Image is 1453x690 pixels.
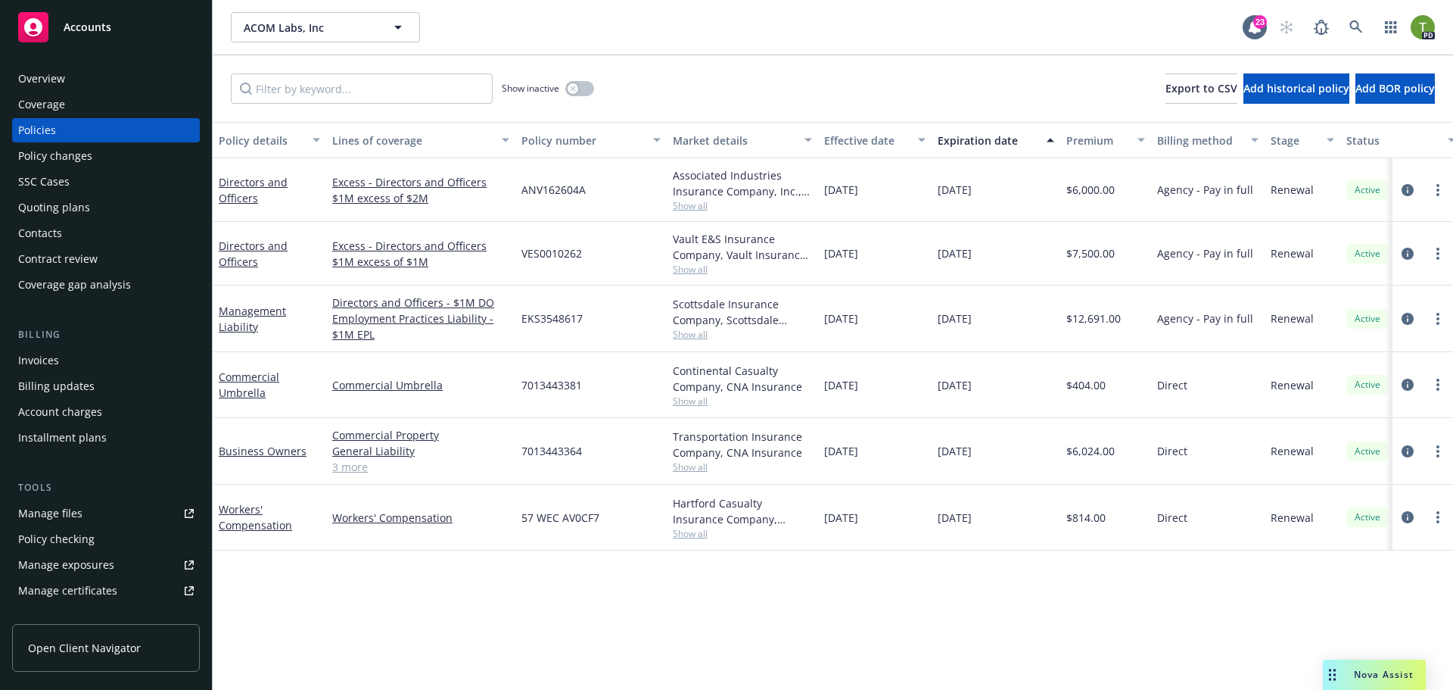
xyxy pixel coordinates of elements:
a: more [1429,310,1447,328]
button: Nova Assist [1323,660,1426,690]
span: $404.00 [1066,377,1106,393]
a: more [1429,181,1447,199]
button: Policy details [213,122,326,158]
span: Agency - Pay in full [1157,182,1253,198]
a: Employment Practices Liability - $1M EPL [332,311,509,342]
span: [DATE] [938,443,972,459]
div: Manage BORs [18,604,89,629]
div: Expiration date [938,133,1038,148]
span: Direct [1157,443,1187,459]
div: Continental Casualty Company, CNA Insurance [673,363,812,395]
span: $7,500.00 [1066,245,1115,261]
div: Hartford Casualty Insurance Company, Hartford Insurance Group [673,495,812,527]
div: Scottsdale Insurance Company, Scottsdale Insurance Company (Nationwide), CRC Group [673,296,812,328]
div: Billing method [1157,133,1242,148]
button: Export to CSV [1165,73,1237,104]
span: ANV162604A [521,182,586,198]
div: Installment plans [18,426,107,450]
a: Manage BORs [12,604,200,629]
span: $814.00 [1066,510,1106,526]
a: 3 more [332,459,509,475]
span: Show all [673,395,812,407]
span: $6,000.00 [1066,182,1115,198]
a: Manage files [12,501,200,526]
div: Tools [12,480,200,495]
div: Policy checking [18,527,95,551]
a: circleInformation [1399,245,1417,263]
a: Search [1341,12,1371,42]
a: Manage exposures [12,553,200,577]
button: Market details [667,122,818,158]
span: 57 WEC AV0CF7 [521,510,599,526]
div: Status [1346,133,1439,148]
span: [DATE] [938,245,972,261]
a: Report a Bug [1306,12,1336,42]
div: Contacts [18,221,62,245]
span: Show all [673,461,812,473]
a: Commercial Property [332,427,509,443]
div: Manage certificates [18,579,117,603]
div: Lines of coverage [332,133,493,148]
div: Stage [1271,133,1318,148]
span: Direct [1157,510,1187,526]
a: Accounts [12,6,200,48]
span: Add historical policy [1243,81,1349,95]
button: Lines of coverage [326,122,515,158]
span: Active [1352,445,1383,458]
span: Renewal [1271,510,1314,526]
div: Policy number [521,133,644,148]
span: Agency - Pay in full [1157,245,1253,261]
a: circleInformation [1399,508,1417,526]
span: Active [1352,378,1383,392]
a: Business Owners [219,444,306,458]
a: more [1429,245,1447,263]
div: Manage files [18,501,82,526]
span: [DATE] [824,377,858,393]
a: Quoting plans [12,195,200,220]
div: Transportation Insurance Company, CNA Insurance [673,429,812,461]
span: Renewal [1271,443,1314,459]
span: 7013443381 [521,377,582,393]
span: [DATE] [824,510,858,526]
span: Show all [673,328,812,341]
span: Open Client Navigator [28,640,141,656]
span: Show all [673,527,812,540]
span: Renewal [1271,377,1314,393]
div: Overview [18,67,65,91]
a: Commercial Umbrella [332,377,509,393]
a: Switch app [1376,12,1406,42]
button: Billing method [1151,122,1265,158]
a: Policy checking [12,527,200,551]
a: more [1429,442,1447,461]
button: ACOM Labs, Inc [231,12,420,42]
span: [DATE] [938,377,972,393]
div: Contract review [18,247,98,271]
span: $6,024.00 [1066,443,1115,459]
div: Coverage gap analysis [18,273,131,297]
a: Directors and Officers - $1M DO [332,295,509,311]
div: Invoices [18,348,59,373]
div: Effective date [824,133,909,148]
div: Associated Industries Insurance Company, Inc., AmTrust Financial Services, CRC Group [673,167,812,199]
div: Policy changes [18,144,92,168]
img: photo [1411,15,1435,39]
span: Renewal [1271,182,1314,198]
div: Billing [12,327,200,342]
a: General Liability [332,443,509,459]
span: ACOM Labs, Inc [244,20,375,36]
input: Filter by keyword... [231,73,493,104]
div: Billing updates [18,374,95,398]
a: SSC Cases [12,170,200,194]
button: Add BOR policy [1355,73,1435,104]
a: circleInformation [1399,376,1417,394]
div: 23 [1253,15,1267,29]
a: Account charges [12,400,200,424]
span: Renewal [1271,245,1314,261]
a: Start snowing [1271,12,1302,42]
span: [DATE] [824,311,858,326]
span: Add BOR policy [1355,81,1435,95]
div: SSC Cases [18,170,70,194]
span: Direct [1157,377,1187,393]
span: Nova Assist [1354,668,1414,681]
a: Contract review [12,247,200,271]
